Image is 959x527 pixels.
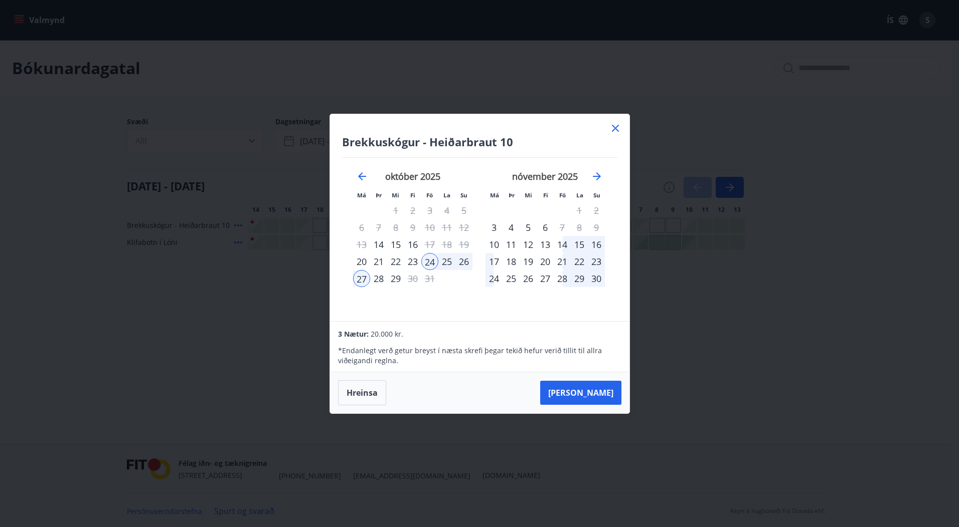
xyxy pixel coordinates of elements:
[537,253,554,270] div: 20
[370,219,387,236] td: Not available. þriðjudagur, 7. október 2025
[571,219,588,236] td: Not available. laugardagur, 8. nóvember 2025
[410,191,415,199] small: Fi
[486,270,503,287] div: 24
[353,253,370,270] td: Choose mánudagur, 20. október 2025 as your check-in date. It’s available.
[525,191,532,199] small: Mi
[571,253,588,270] td: Choose laugardagur, 22. nóvember 2025 as your check-in date. It’s available.
[421,236,438,253] td: Choose föstudagur, 17. október 2025 as your check-in date. It’s available.
[588,270,605,287] div: 30
[520,270,537,287] div: 26
[543,191,548,199] small: Fi
[387,202,404,219] td: Not available. miðvikudagur, 1. október 2025
[520,219,537,236] div: 5
[370,236,387,253] td: Choose þriðjudagur, 14. október 2025 as your check-in date. It’s available.
[370,253,387,270] div: 21
[588,253,605,270] td: Choose sunnudagur, 23. nóvember 2025 as your check-in date. It’s available.
[554,270,571,287] td: Choose föstudagur, 28. nóvember 2025 as your check-in date. It’s available.
[576,191,583,199] small: La
[486,236,503,253] div: Aðeins innritun í boði
[426,191,433,199] small: Fö
[509,191,515,199] small: Þr
[503,270,520,287] td: Choose þriðjudagur, 25. nóvember 2025 as your check-in date. It’s available.
[342,134,617,149] h4: Brekkuskógur - Heiðarbraut 10
[520,253,537,270] td: Choose miðvikudagur, 19. nóvember 2025 as your check-in date. It’s available.
[571,253,588,270] div: 22
[537,219,554,236] td: Choose fimmtudagur, 6. nóvember 2025 as your check-in date. It’s available.
[438,253,455,270] div: 25
[571,236,588,253] td: Choose laugardagur, 15. nóvember 2025 as your check-in date. It’s available.
[392,191,399,199] small: Mi
[486,253,503,270] td: Choose mánudagur, 17. nóvember 2025 as your check-in date. It’s available.
[588,236,605,253] td: Choose sunnudagur, 16. nóvember 2025 as your check-in date. It’s available.
[588,253,605,270] div: 23
[588,270,605,287] td: Choose sunnudagur, 30. nóvember 2025 as your check-in date. It’s available.
[486,236,503,253] td: Choose mánudagur, 10. nóvember 2025 as your check-in date. It’s available.
[537,270,554,287] td: Choose fimmtudagur, 27. nóvember 2025 as your check-in date. It’s available.
[353,219,370,236] td: Not available. mánudagur, 6. október 2025
[520,219,537,236] td: Choose miðvikudagur, 5. nóvember 2025 as your check-in date. It’s available.
[338,329,369,339] span: 3 Nætur:
[421,253,438,270] td: Selected as start date. föstudagur, 24. október 2025
[421,219,438,236] td: Not available. föstudagur, 10. október 2025
[438,202,455,219] td: Not available. laugardagur, 4. október 2025
[338,346,621,366] p: * Endanlegt verð getur breyst í næsta skrefi þegar tekið hefur verið tillit til allra viðeigandi ...
[559,191,566,199] small: Fö
[554,219,571,236] div: Aðeins útritun í boði
[353,270,370,287] td: Selected as end date. mánudagur, 27. október 2025
[385,170,440,182] strong: október 2025
[387,219,404,236] td: Not available. miðvikudagur, 8. október 2025
[537,236,554,253] div: 13
[486,219,503,236] div: Aðeins innritun í boði
[353,253,370,270] div: Aðeins innritun í boði
[443,191,450,199] small: La
[540,381,621,405] button: [PERSON_NAME]
[404,236,421,253] td: Choose fimmtudagur, 16. október 2025 as your check-in date. It’s available.
[571,236,588,253] div: 15
[404,202,421,219] td: Not available. fimmtudagur, 2. október 2025
[404,219,421,236] td: Not available. fimmtudagur, 9. október 2025
[486,270,503,287] td: Choose mánudagur, 24. nóvember 2025 as your check-in date. It’s available.
[554,236,571,253] td: Choose föstudagur, 14. nóvember 2025 as your check-in date. It’s available.
[438,253,455,270] td: Selected. laugardagur, 25. október 2025
[387,253,404,270] td: Choose miðvikudagur, 22. október 2025 as your check-in date. It’s available.
[503,270,520,287] div: 25
[486,253,503,270] div: 17
[338,380,386,405] button: Hreinsa
[554,219,571,236] td: Choose föstudagur, 7. nóvember 2025 as your check-in date. It’s available.
[588,236,605,253] div: 16
[554,253,571,270] div: 21
[588,202,605,219] td: Not available. sunnudagur, 2. nóvember 2025
[455,236,472,253] td: Not available. sunnudagur, 19. október 2025
[404,236,421,253] div: 16
[554,270,571,287] div: 28
[537,236,554,253] td: Choose fimmtudagur, 13. nóvember 2025 as your check-in date. It’s available.
[490,191,499,199] small: Má
[554,236,571,253] div: 14
[404,270,421,287] td: Choose fimmtudagur, 30. október 2025 as your check-in date. It’s available.
[438,236,455,253] td: Not available. laugardagur, 18. október 2025
[571,270,588,287] div: 29
[421,236,438,253] div: Aðeins útritun í boði
[460,191,467,199] small: Su
[537,253,554,270] td: Choose fimmtudagur, 20. nóvember 2025 as your check-in date. It’s available.
[455,202,472,219] td: Not available. sunnudagur, 5. október 2025
[503,253,520,270] td: Choose þriðjudagur, 18. nóvember 2025 as your check-in date. It’s available.
[503,219,520,236] td: Choose þriðjudagur, 4. nóvember 2025 as your check-in date. It’s available.
[537,270,554,287] div: 27
[455,253,472,270] td: Selected. sunnudagur, 26. október 2025
[503,236,520,253] div: 11
[353,270,370,287] div: 27
[571,202,588,219] td: Not available. laugardagur, 1. nóvember 2025
[591,170,603,182] div: Move forward to switch to the next month.
[503,253,520,270] div: 18
[370,270,387,287] div: 28
[520,270,537,287] td: Choose miðvikudagur, 26. nóvember 2025 as your check-in date. It’s available.
[376,191,382,199] small: Þr
[593,191,600,199] small: Su
[421,270,438,287] td: Not available. föstudagur, 31. október 2025
[571,270,588,287] td: Choose laugardagur, 29. nóvember 2025 as your check-in date. It’s available.
[357,191,366,199] small: Má
[455,253,472,270] div: 26
[387,236,404,253] div: 15
[356,170,368,182] div: Move backward to switch to the previous month.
